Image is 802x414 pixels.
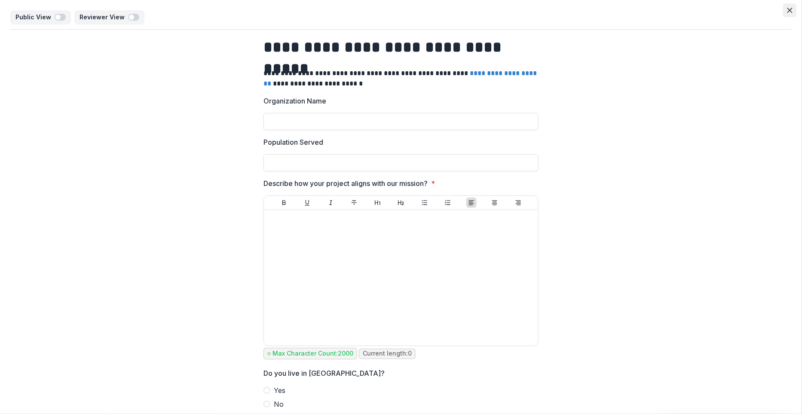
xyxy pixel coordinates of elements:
button: Underline [302,198,312,208]
p: Population Served [263,137,323,147]
button: Close [783,3,797,17]
p: Max Character Count: 2000 [272,350,353,357]
button: Heading 1 [373,198,383,208]
button: Ordered List [443,198,453,208]
button: Align Right [513,198,523,208]
button: Heading 2 [396,198,406,208]
p: Describe how your project aligns with our mission? [263,178,428,189]
button: Align Left [466,198,477,208]
p: Do you live in [GEOGRAPHIC_DATA]? [263,368,385,378]
span: Yes [274,385,285,396]
span: No [274,399,284,409]
button: Bold [279,198,289,208]
button: Align Center [490,198,500,208]
p: Public View [15,14,55,21]
button: Italicize [326,198,336,208]
button: Bullet List [419,198,430,208]
p: Current length: 0 [363,350,412,357]
button: Reviewer View [74,10,144,24]
button: Public View [10,10,71,24]
p: Reviewer View [80,14,128,21]
button: Strike [349,198,359,208]
p: Organization Name [263,96,326,106]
